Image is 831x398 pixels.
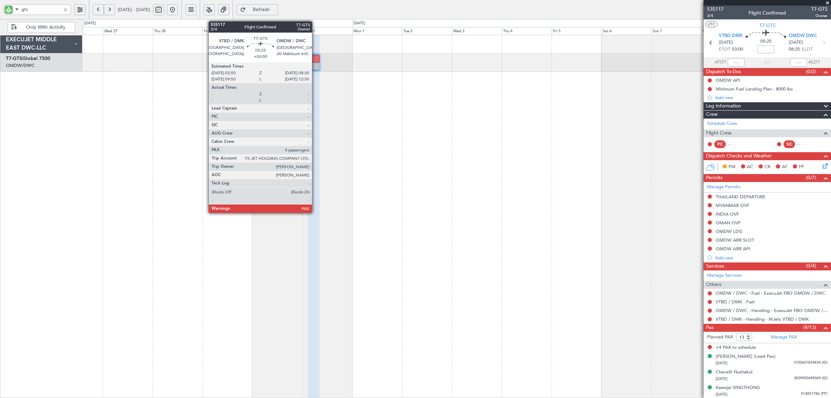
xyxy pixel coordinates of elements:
div: OMDW LDG [716,228,742,234]
div: [PERSON_NAME] (Lead Pax) [716,353,776,360]
span: Services [706,262,724,270]
span: (0/7) [806,174,816,181]
button: UTC [705,21,717,27]
div: Thu 4 [502,27,552,35]
div: Sun 31 [302,27,352,35]
span: Only With Activity [18,25,73,30]
a: Schedule Crew [707,120,737,127]
div: OMAN OVF [716,220,741,226]
a: VTBD / DMK - Handling - MJets VTBD / DMK [716,316,809,322]
span: 3839900449069 (ID) [794,375,828,381]
a: OMDW / DWC - Fuel - ExecuJet FBO OMDW / DWC [716,290,825,296]
div: Sat 30 [252,27,302,35]
a: Manage PAX [771,334,797,341]
span: [DATE] [716,392,727,397]
div: Kaewjai SINGTHONG [716,384,760,391]
div: Mon 1 [352,27,402,35]
div: Sat 6 [601,27,651,35]
div: - - [797,141,812,147]
div: Sun 7 [651,27,701,35]
span: (9/13) [803,324,816,331]
div: Minimum Fuel Landing Plan - 8000 lbs [716,86,793,92]
a: OMDW / DWC - Handling - ExecuJet FBO OMDW / DWC [716,308,828,313]
span: Dispatch To-Dos [706,68,741,76]
div: [DATE] [354,20,365,26]
input: A/C (Reg. or Type) [21,4,61,15]
div: Mon 8 [701,27,751,35]
div: Add new [715,255,828,261]
span: VTBD DMK [719,33,743,40]
span: T7-GTS [6,56,22,61]
div: Add new [715,95,828,101]
span: [DATE] [716,361,727,366]
span: [DATE] [719,39,733,46]
span: Leg Information [706,102,741,110]
a: OMDW/DWC [6,62,35,69]
span: [DATE] [789,39,803,46]
span: Owner [811,13,828,19]
span: +4 PAX to schedule [716,344,756,351]
label: Planned PAX [707,334,733,341]
span: (0/4) [806,262,816,269]
span: T7-GTS [759,22,776,29]
span: ELDT [802,46,813,53]
div: Chavalit Nuchakul [716,369,752,376]
a: Manage Permits [707,184,741,191]
button: Only With Activity [8,22,75,33]
a: VTBD / DMK - Fuel [716,299,754,305]
span: Crew [706,111,718,119]
span: ETOT [719,46,730,53]
span: CR [765,164,770,171]
input: --:-- [728,58,744,67]
div: - - [727,141,743,147]
div: PIC [714,140,726,148]
span: 05:25 [760,38,771,45]
span: ALDT [808,59,820,66]
span: AC [747,164,753,171]
div: OMDW ARR SLOT [716,237,754,243]
div: [DATE] [84,20,96,26]
span: [DATE] - [DATE] [118,7,150,13]
span: OMDW DWC [789,33,817,40]
span: Flight Crew [706,129,732,137]
span: T7-GTS [811,6,828,13]
div: OMDW ARR API [716,246,750,252]
div: INDIA OVF [716,211,739,217]
div: MYANMAR OVF [716,202,749,208]
span: 3100601824834 (ID) [794,360,828,366]
div: Wed 3 [452,27,502,35]
div: Fri 5 [552,27,601,35]
span: AF [782,164,787,171]
span: Pax [706,324,714,332]
span: PM [729,164,735,171]
div: Tue 2 [402,27,452,35]
button: Refresh [236,4,278,15]
span: 014051786 (PP) [801,391,828,397]
span: ATOT [715,59,726,66]
div: Thu 28 [153,27,203,35]
span: 03:00 [732,46,743,53]
span: [DATE] [716,376,727,381]
span: 08:25 [789,46,800,53]
span: Dispatch Checks and Weather [706,152,772,160]
span: (0/2) [806,68,816,75]
div: OMDW API [716,77,740,83]
a: T7-GTSGlobal 7500 [6,56,50,61]
div: Wed 27 [103,27,153,35]
span: 535117 [707,6,724,13]
div: Flight Confirmed [749,9,786,17]
span: Refresh [247,7,276,12]
span: FP [799,164,804,171]
span: 3/4 [707,13,724,19]
div: Fri 29 [203,27,252,35]
span: Permits [706,174,722,182]
div: SIC [784,140,795,148]
span: Others [706,281,721,289]
div: THAILAND DEPARTURE [716,194,766,200]
a: Manage Services [707,272,742,279]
